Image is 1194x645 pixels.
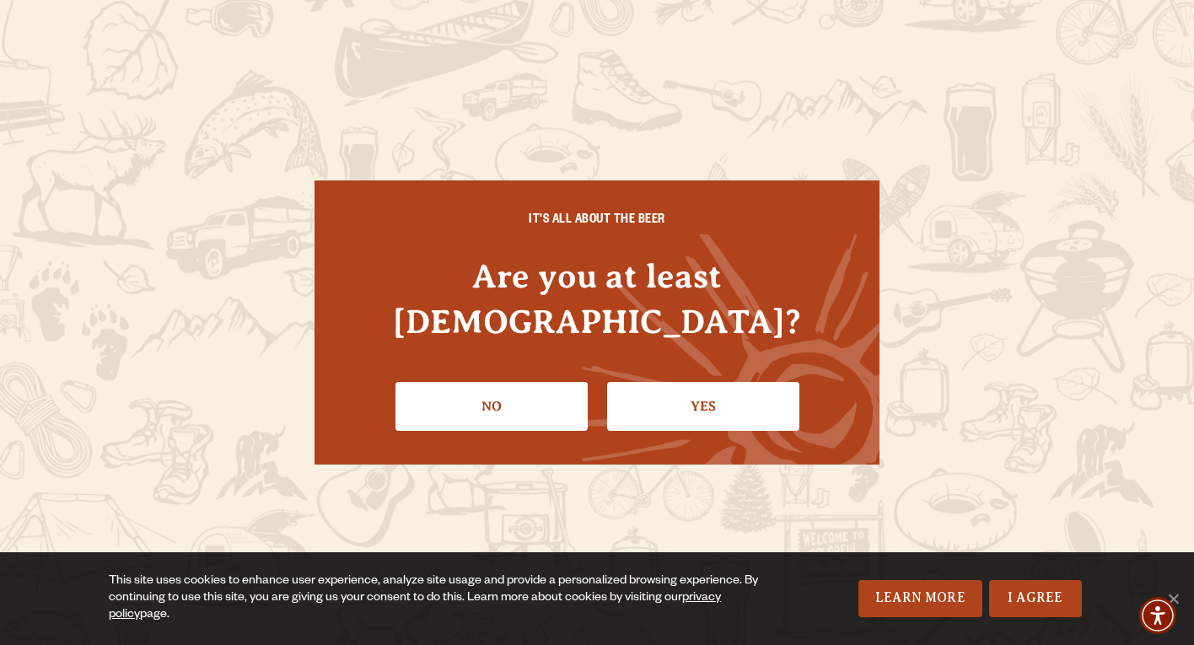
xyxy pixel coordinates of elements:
[989,580,1082,617] a: I Agree
[348,254,846,343] h4: Are you at least [DEMOGRAPHIC_DATA]?
[348,214,846,229] h6: IT'S ALL ABOUT THE BEER
[1139,597,1176,634] div: Accessibility Menu
[858,580,982,617] a: Learn More
[109,573,775,624] div: This site uses cookies to enhance user experience, analyze site usage and provide a personalized ...
[607,382,799,431] a: Confirm I'm 21 or older
[395,382,588,431] a: No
